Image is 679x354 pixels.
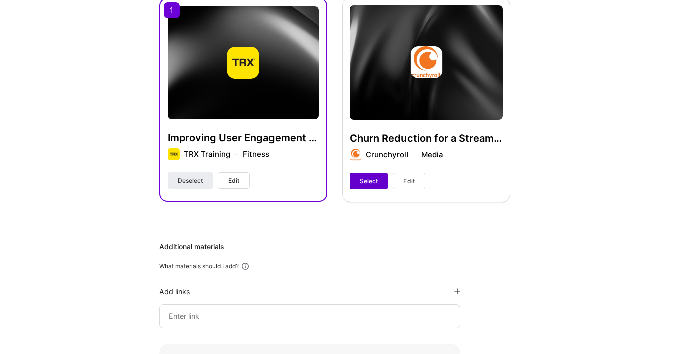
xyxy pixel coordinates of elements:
div: What materials should I add? [159,262,239,270]
button: Edit [393,173,425,189]
button: Deselect [168,172,213,189]
span: Select [360,176,378,186]
span: Edit [228,176,239,185]
button: Edit [218,172,250,189]
i: icon Info [241,262,250,271]
span: Edit [403,176,415,186]
img: cover [168,6,319,119]
div: Add links [159,287,190,296]
span: Deselect [178,176,203,185]
div: Additional materials [159,242,510,252]
h4: Improving User Engagement of a Fitness Service [168,131,319,144]
div: TRX Training Fitness [184,149,269,160]
input: Enter link [168,310,452,322]
i: icon PlusBlackFlat [454,288,460,294]
button: Select [350,173,388,189]
img: Company logo [168,148,180,160]
img: Company logo [227,47,259,79]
